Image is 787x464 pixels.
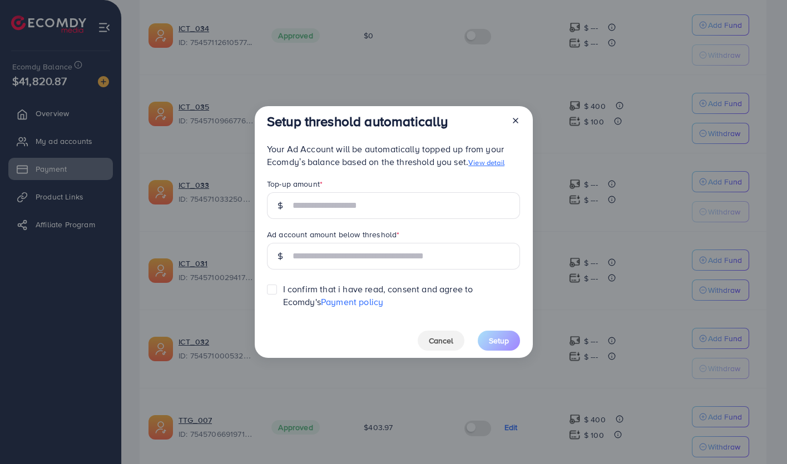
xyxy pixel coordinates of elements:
span: I confirm that i have read, consent and agree to Ecomdy's [283,283,520,308]
iframe: Chat [740,414,779,456]
label: Top-up amount [267,178,323,189]
a: View detail [468,157,504,167]
h3: Setup threshold automatically [267,113,448,129]
span: Cancel [429,335,453,346]
label: Ad account amount below threshold [267,229,399,240]
a: Payment policy [321,296,383,308]
span: Your Ad Account will be automatically topped up from your Ecomdy’s balance based on the threshold... [267,143,504,168]
button: Cancel [418,331,464,351]
button: Setup [478,331,520,351]
span: Setup [489,335,509,346]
